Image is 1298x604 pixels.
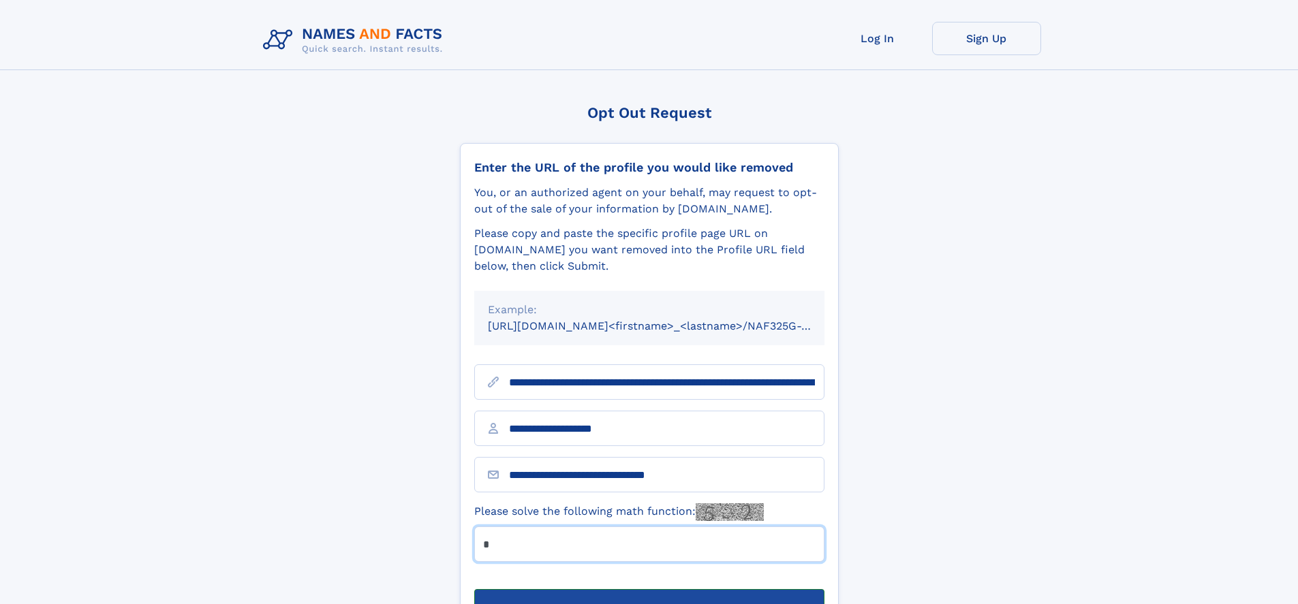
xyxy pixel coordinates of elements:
[823,22,932,55] a: Log In
[474,160,824,175] div: Enter the URL of the profile you would like removed
[932,22,1041,55] a: Sign Up
[488,319,850,332] small: [URL][DOMAIN_NAME]<firstname>_<lastname>/NAF325G-xxxxxxxx
[258,22,454,59] img: Logo Names and Facts
[460,104,839,121] div: Opt Out Request
[474,185,824,217] div: You, or an authorized agent on your behalf, may request to opt-out of the sale of your informatio...
[488,302,811,318] div: Example:
[474,225,824,274] div: Please copy and paste the specific profile page URL on [DOMAIN_NAME] you want removed into the Pr...
[474,503,764,521] label: Please solve the following math function:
